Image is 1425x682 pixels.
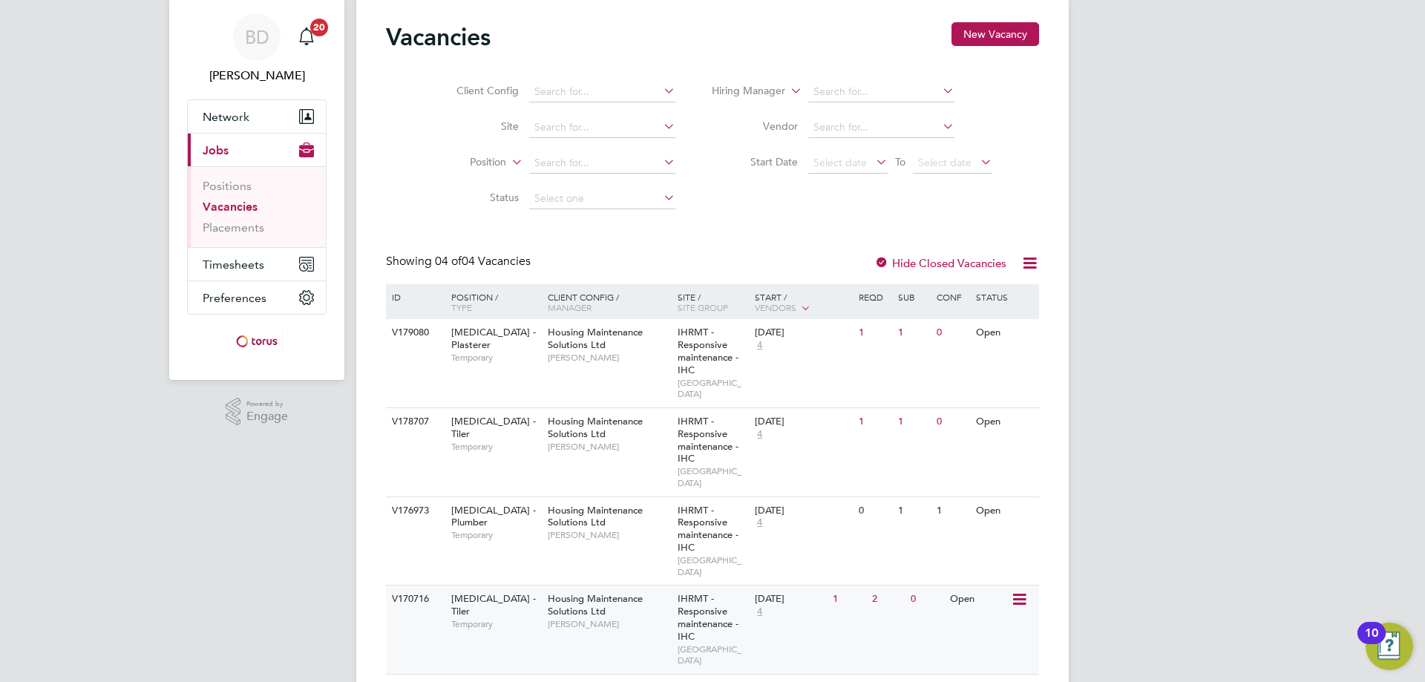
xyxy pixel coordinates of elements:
label: Position [421,155,506,170]
div: V179080 [388,319,440,347]
div: Reqd [855,284,894,309]
span: Vendors [755,301,796,313]
label: Hiring Manager [700,84,785,99]
div: Open [946,586,1011,613]
span: [PERSON_NAME] [548,441,670,453]
span: Housing Maintenance Solutions Ltd [548,504,643,529]
div: 10 [1365,633,1378,652]
span: [MEDICAL_DATA] - Tiler [451,415,536,440]
label: Vendor [712,119,798,133]
div: Conf [933,284,972,309]
div: 1 [894,497,933,525]
label: Site [433,119,519,133]
span: 4 [755,428,764,441]
span: Temporary [451,529,540,541]
div: 0 [933,319,972,347]
div: 1 [894,408,933,436]
span: IHRMT - Responsive maintenance - IHC [678,326,738,376]
input: Search for... [529,153,675,174]
img: torus-logo-retina.png [231,329,283,353]
span: Temporary [451,441,540,453]
span: Select date [813,156,867,169]
div: 1 [894,319,933,347]
div: [DATE] [755,327,851,339]
div: Jobs [188,166,326,247]
div: Position / [440,284,544,320]
span: [PERSON_NAME] [548,618,670,630]
span: Powered by [246,398,288,410]
span: Network [203,110,249,124]
span: 20 [310,19,328,36]
div: Open [972,497,1037,525]
span: IHRMT - Responsive maintenance - IHC [678,415,738,465]
span: Timesheets [203,258,264,272]
button: Jobs [188,134,326,166]
div: 1 [855,408,894,436]
a: Go to home page [187,329,327,353]
div: 1 [855,319,894,347]
a: Positions [203,179,252,193]
span: [MEDICAL_DATA] - Plumber [451,504,536,529]
span: IHRMT - Responsive maintenance - IHC [678,592,738,643]
input: Search for... [808,82,954,102]
span: [GEOGRAPHIC_DATA] [678,465,748,488]
span: [GEOGRAPHIC_DATA] [678,643,748,666]
span: Brendan Day [187,67,327,85]
button: Network [188,100,326,133]
a: Powered byEngage [226,398,289,426]
span: Temporary [451,352,540,364]
span: Housing Maintenance Solutions Ltd [548,415,643,440]
label: Client Config [433,84,519,97]
span: 04 Vacancies [435,254,531,269]
span: [GEOGRAPHIC_DATA] [678,554,748,577]
div: Status [972,284,1037,309]
span: Select date [918,156,972,169]
a: Vacancies [203,200,258,214]
span: BD [245,27,269,47]
div: Site / [674,284,752,320]
div: ID [388,284,440,309]
span: IHRMT - Responsive maintenance - IHC [678,504,738,554]
span: [MEDICAL_DATA] - Plasterer [451,326,536,351]
input: Select one [529,188,675,209]
button: Timesheets [188,248,326,281]
div: 1 [829,586,868,613]
div: Showing [386,254,534,269]
div: V170716 [388,586,440,613]
span: Preferences [203,291,266,305]
a: Placements [203,220,264,235]
span: 04 of [435,254,462,269]
span: Manager [548,301,592,313]
div: [DATE] [755,505,851,517]
div: Sub [894,284,933,309]
button: New Vacancy [951,22,1039,46]
label: Start Date [712,155,798,168]
span: 4 [755,517,764,529]
button: Preferences [188,281,326,314]
div: V176973 [388,497,440,525]
span: 4 [755,606,764,618]
input: Search for... [529,117,675,138]
div: [DATE] [755,416,851,428]
a: BD[PERSON_NAME] [187,13,327,85]
label: Hide Closed Vacancies [874,256,1006,270]
span: [PERSON_NAME] [548,529,670,541]
span: Type [451,301,472,313]
span: Site Group [678,301,728,313]
div: Open [972,319,1037,347]
div: V178707 [388,408,440,436]
button: Open Resource Center, 10 new notifications [1366,623,1413,670]
span: Temporary [451,618,540,630]
span: Housing Maintenance Solutions Ltd [548,592,643,617]
h2: Vacancies [386,22,491,52]
span: [MEDICAL_DATA] - Tiler [451,592,536,617]
span: 4 [755,339,764,352]
div: 0 [855,497,894,525]
input: Search for... [808,117,954,138]
div: Open [972,408,1037,436]
div: 1 [933,497,972,525]
div: Start / [751,284,855,321]
div: Client Config / [544,284,674,320]
div: [DATE] [755,593,825,606]
div: 0 [933,408,972,436]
